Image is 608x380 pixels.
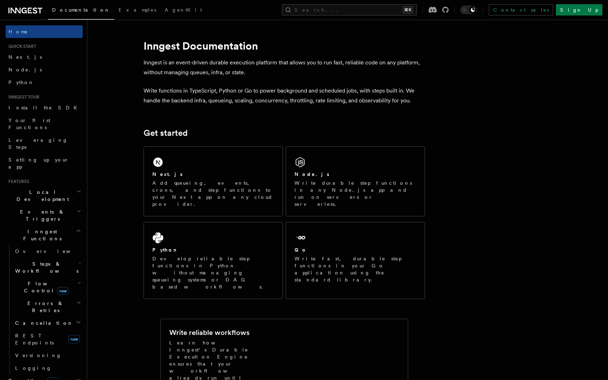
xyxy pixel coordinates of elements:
[12,260,78,274] span: Steps & Workflows
[12,362,83,374] a: Logging
[144,86,425,106] p: Write functions in TypeScript, Python or Go to power background and scheduled jobs, with steps bu...
[12,277,83,297] button: Flow Controlnew
[6,228,76,242] span: Inngest Functions
[286,222,425,299] a: GoWrite fast, durable step functions in your Go application using the standard library.
[57,287,69,295] span: new
[6,44,36,49] span: Quick start
[152,255,274,290] p: Develop reliable step functions in Python without managing queueing systems or DAG based workflows.
[6,63,83,76] a: Node.js
[6,101,83,114] a: Install the SDK
[489,4,553,15] a: Contact sales
[144,222,283,299] a: PythonDevelop reliable step functions in Python without managing queueing systems or DAG based wo...
[119,7,156,13] span: Examples
[6,189,77,203] span: Local Development
[15,365,52,371] span: Logging
[294,255,416,283] p: Write fast, durable step functions in your Go application using the standard library.
[8,28,28,35] span: Home
[152,246,178,253] h2: Python
[286,146,425,216] a: Node.jsWrite durable step functions in any Node.js app and run on servers or serverless.
[144,58,425,77] p: Inngest is an event-driven durable execution platform that allows you to run fast, reliable code ...
[6,134,83,153] a: Leveraging Steps
[12,258,83,277] button: Steps & Workflows
[6,179,29,184] span: Features
[12,300,76,314] span: Errors & Retries
[403,6,413,13] kbd: ⌘K
[144,128,188,138] a: Get started
[6,114,83,134] a: Your first Functions
[144,146,283,216] a: Next.jsAdd queueing, events, crons, and step functions to your Next app on any cloud provider.
[68,335,80,343] span: new
[12,349,83,362] a: Versioning
[282,4,417,15] button: Search...⌘K
[8,157,69,170] span: Setting up your app
[294,171,329,178] h2: Node.js
[294,246,307,253] h2: Go
[169,328,249,337] h2: Write reliable workflows
[48,2,114,20] a: Documentation
[6,205,83,225] button: Events & Triggers
[114,2,160,19] a: Examples
[12,317,83,329] button: Cancellation
[144,39,425,52] h1: Inngest Documentation
[6,76,83,89] a: Python
[6,245,83,374] div: Inngest Functions
[8,137,68,150] span: Leveraging Steps
[12,297,83,317] button: Errors & Retries
[460,6,477,14] button: Toggle dark mode
[6,51,83,63] a: Next.js
[6,25,83,38] a: Home
[15,248,88,254] span: Overview
[152,179,274,208] p: Add queueing, events, crons, and step functions to your Next app on any cloud provider.
[6,153,83,173] a: Setting up your app
[160,2,206,19] a: AgentKit
[8,54,42,60] span: Next.js
[15,353,62,358] span: Versioning
[294,179,416,208] p: Write durable step functions in any Node.js app and run on servers or serverless.
[165,7,202,13] span: AgentKit
[8,105,81,110] span: Install the SDK
[52,7,110,13] span: Documentation
[6,94,39,100] span: Inngest tour
[15,333,54,346] span: REST Endpoints
[8,67,42,72] span: Node.js
[556,4,602,15] a: Sign Up
[6,208,77,222] span: Events & Triggers
[152,171,183,178] h2: Next.js
[8,118,50,130] span: Your first Functions
[6,225,83,245] button: Inngest Functions
[12,245,83,258] a: Overview
[12,280,77,294] span: Flow Control
[8,80,34,85] span: Python
[12,319,73,327] span: Cancellation
[6,186,83,205] button: Local Development
[12,329,83,349] a: REST Endpointsnew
